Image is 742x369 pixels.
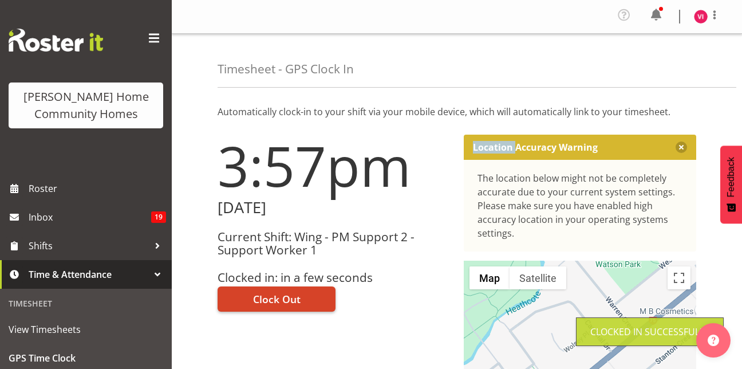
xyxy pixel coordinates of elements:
h2: [DATE] [218,199,450,217]
button: Show street map [469,266,510,289]
div: [PERSON_NAME] Home Community Homes [20,88,152,123]
div: Clocked in Successfully [590,325,709,339]
button: Show satellite imagery [510,266,566,289]
h4: Timesheet - GPS Clock In [218,62,354,76]
button: Close message [676,142,687,153]
a: View Timesheets [3,315,169,344]
span: Time & Attendance [29,266,149,283]
span: Feedback [726,157,736,197]
p: Automatically clock-in to your shift via your mobile device, which will automatically link to you... [218,105,696,119]
h3: Current Shift: Wing - PM Support 2 - Support Worker 1 [218,230,450,257]
span: Clock Out [253,292,301,307]
p: Location Accuracy Warning [473,142,598,153]
span: GPS Time Clock [9,350,163,367]
div: Timesheet [3,292,169,315]
button: Clock Out [218,286,336,312]
h1: 3:57pm [218,135,450,197]
span: Inbox [29,209,151,226]
span: Roster [29,180,166,197]
h3: Clocked in: in a few seconds [218,271,450,284]
img: help-xxl-2.png [708,335,719,346]
div: The location below might not be completely accurate due to your current system settings. Please m... [477,171,682,240]
button: Toggle fullscreen view [668,266,690,289]
img: vence-ibo8543.jpg [694,10,708,23]
span: View Timesheets [9,321,163,338]
span: Shifts [29,237,149,254]
button: Feedback - Show survey [720,146,742,223]
span: 19 [151,211,166,223]
img: Rosterit website logo [9,29,103,52]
